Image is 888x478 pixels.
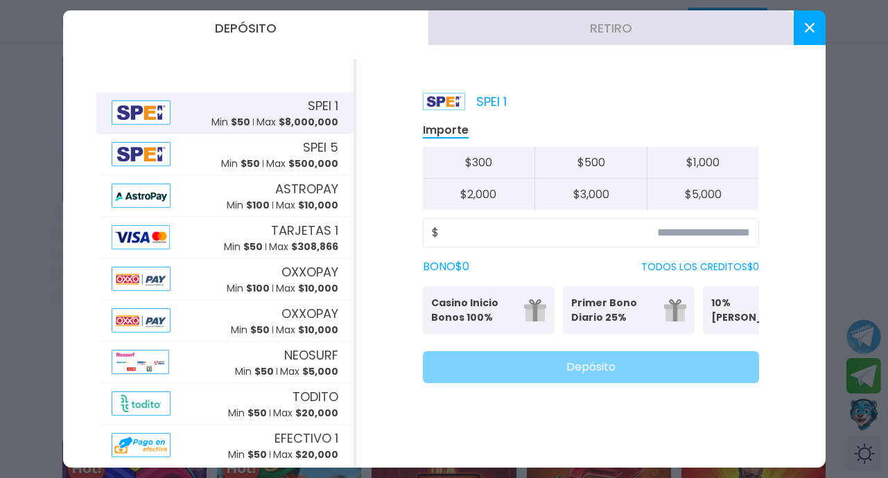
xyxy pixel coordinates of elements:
p: Min [224,240,263,254]
p: Max [256,115,338,130]
span: $ 20,000 [295,406,338,420]
img: Alipay [112,184,171,208]
span: $ 8,000,000 [279,115,338,129]
button: $1,000 [647,147,759,179]
p: Min [228,406,267,421]
button: 10% [PERSON_NAME] [703,286,835,335]
p: Min [227,198,270,213]
span: TARJETAS 1 [271,221,338,240]
span: $ 10,000 [298,281,338,295]
span: OXXOPAY [281,263,338,281]
span: $ 50 [250,323,270,337]
span: $ 50 [247,448,267,461]
span: NEOSURF [284,346,338,364]
span: $ 50 [231,115,250,129]
span: $ 308,866 [291,240,338,254]
span: $ 10,000 [298,198,338,212]
button: AlipaySPEI 5Min $50Max $500,000 [96,134,354,175]
p: Max [266,157,338,171]
span: $ 20,000 [295,448,338,461]
span: $ 100 [246,198,270,212]
p: Importe [423,123,469,139]
button: AlipayOXXOPAYMin $100Max $10,000 [96,258,354,300]
button: Primer Bono Diario 25% [563,286,695,335]
span: $ 5,000 [302,364,338,378]
p: SPEI 1 [423,92,507,111]
p: Min [228,448,267,462]
img: Alipay [112,391,171,416]
p: Max [276,323,338,337]
span: SPEI 1 [308,96,338,115]
p: Max [276,281,338,296]
p: Max [280,364,338,379]
button: AlipayOXXOPAYMin $50Max $10,000 [96,300,354,342]
p: Max [276,198,338,213]
img: Alipay [112,308,171,333]
button: $3,000 [534,179,647,210]
button: $300 [423,147,535,179]
label: BONO $ 0 [423,258,469,275]
span: TODITO [293,387,338,406]
span: $ 50 [241,157,260,170]
img: Alipay [112,350,169,374]
img: gift [664,299,686,321]
img: Alipay [112,433,171,457]
span: $ [432,224,439,241]
img: gift [524,299,546,321]
span: ASTROPAY [275,179,338,198]
img: Alipay [112,225,170,249]
img: Platform Logo [423,93,465,110]
img: Alipay [112,100,171,125]
span: EFECTIVO 1 [275,429,338,448]
p: Min [231,323,270,337]
button: Retiro [428,10,794,45]
button: Casino Inicio Bonos 100% [423,286,555,335]
span: $ 500,000 [288,157,338,170]
span: $ 10,000 [298,323,338,337]
span: OXXOPAY [281,304,338,323]
button: AlipaySPEI 1Min $50Max $8,000,000 [96,92,354,134]
span: $ 100 [246,281,270,295]
p: Min [227,281,270,296]
button: AlipayTODITOMin $50Max $20,000 [96,383,354,425]
span: $ 50 [243,240,263,254]
img: Alipay [112,267,171,291]
p: 10% [PERSON_NAME] [711,296,796,325]
span: SPEI 5 [303,138,338,157]
span: $ 50 [254,364,274,378]
p: Min [221,157,260,171]
p: Max [269,240,338,254]
img: Alipay [112,142,171,166]
button: $500 [534,147,647,179]
span: $ 50 [247,406,267,420]
button: Depósito [63,10,428,45]
p: Max [273,406,338,421]
button: AlipayEFECTIVO 1Min $50Max $20,000 [96,425,354,466]
p: TODOS LOS CREDITOS $ 0 [641,260,759,274]
button: $2,000 [423,179,535,210]
button: AlipayNEOSURFMin $50Max $5,000 [96,342,354,383]
p: Min [235,364,274,379]
p: Casino Inicio Bonos 100% [431,296,516,325]
button: AlipayTARJETAS 1Min $50Max $308,866 [96,217,354,258]
button: AlipayASTROPAYMin $100Max $10,000 [96,175,354,217]
button: Depósito [423,351,759,383]
p: Primer Bono Diario 25% [571,296,656,325]
p: Max [273,448,338,462]
button: $5,000 [647,179,759,210]
p: Min [211,115,250,130]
